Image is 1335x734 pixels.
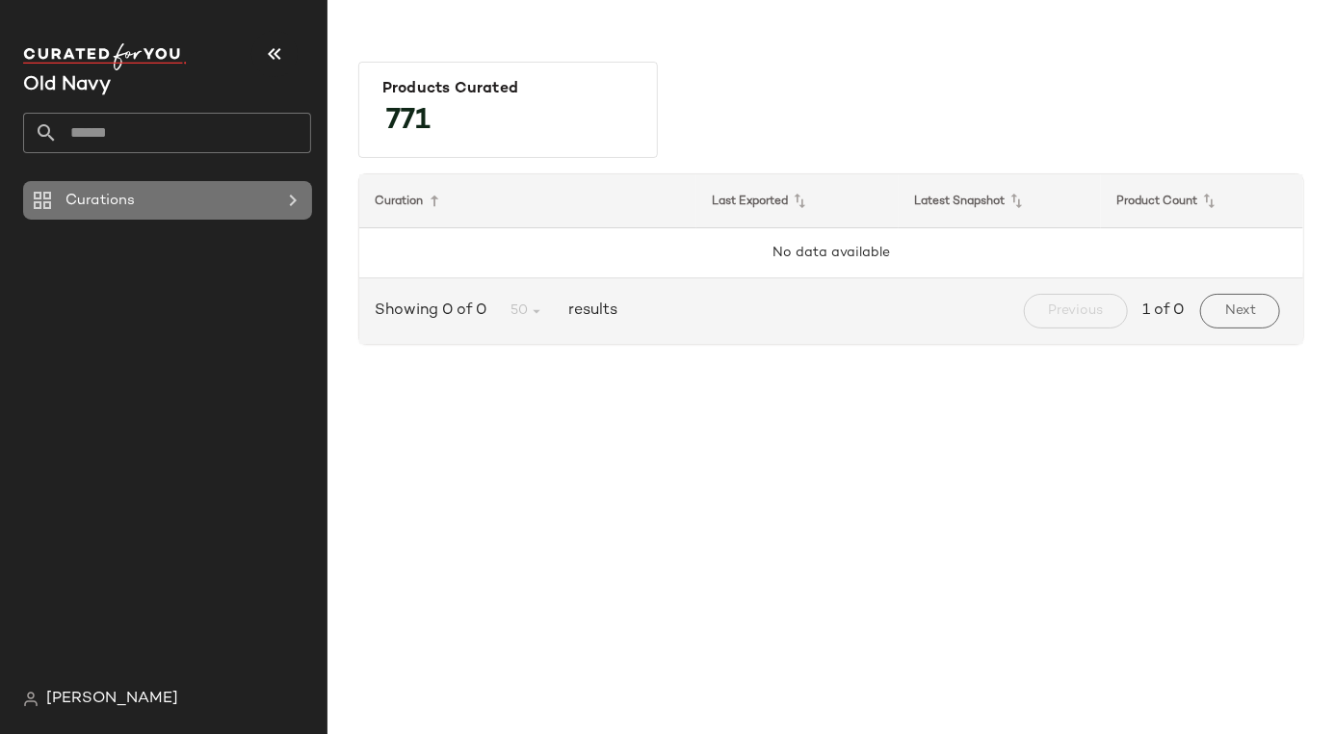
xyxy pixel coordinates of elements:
[23,692,39,707] img: svg%3e
[696,174,899,228] th: Last Exported
[561,300,617,323] span: results
[359,228,1303,278] td: No data available
[375,300,494,323] span: Showing 0 of 0
[23,75,111,95] span: Current Company Name
[1101,174,1303,228] th: Product Count
[367,87,450,156] span: 771
[65,190,135,212] span: Curations
[23,43,187,70] img: cfy_white_logo.C9jOOHJF.svg
[382,80,634,98] div: Products Curated
[359,174,696,228] th: Curation
[1200,294,1280,328] button: Next
[1143,300,1185,323] span: 1 of 0
[46,688,178,711] span: [PERSON_NAME]
[899,174,1101,228] th: Latest Snapshot
[1224,303,1256,319] span: Next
